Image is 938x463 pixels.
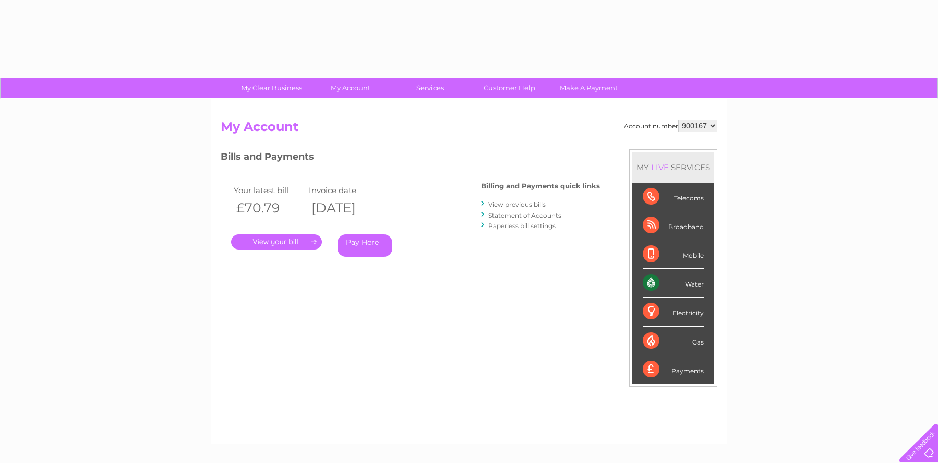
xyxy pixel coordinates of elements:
[308,78,394,98] a: My Account
[649,162,671,172] div: LIVE
[466,78,552,98] a: Customer Help
[643,269,704,298] div: Water
[624,120,717,132] div: Account number
[488,211,561,219] a: Statement of Accounts
[643,327,704,355] div: Gas
[488,200,546,208] a: View previous bills
[481,182,600,190] h4: Billing and Payments quick links
[546,78,632,98] a: Make A Payment
[231,234,322,250] a: .
[229,78,315,98] a: My Clear Business
[221,120,717,139] h2: My Account
[632,152,714,182] div: MY SERVICES
[306,197,381,219] th: [DATE]
[643,211,704,240] div: Broadband
[306,183,381,197] td: Invoice date
[221,149,600,168] h3: Bills and Payments
[387,78,473,98] a: Services
[643,183,704,211] div: Telecoms
[643,240,704,269] div: Mobile
[231,197,306,219] th: £70.79
[231,183,306,197] td: Your latest bill
[643,355,704,384] div: Payments
[338,234,392,257] a: Pay Here
[488,222,556,230] a: Paperless bill settings
[643,298,704,326] div: Electricity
